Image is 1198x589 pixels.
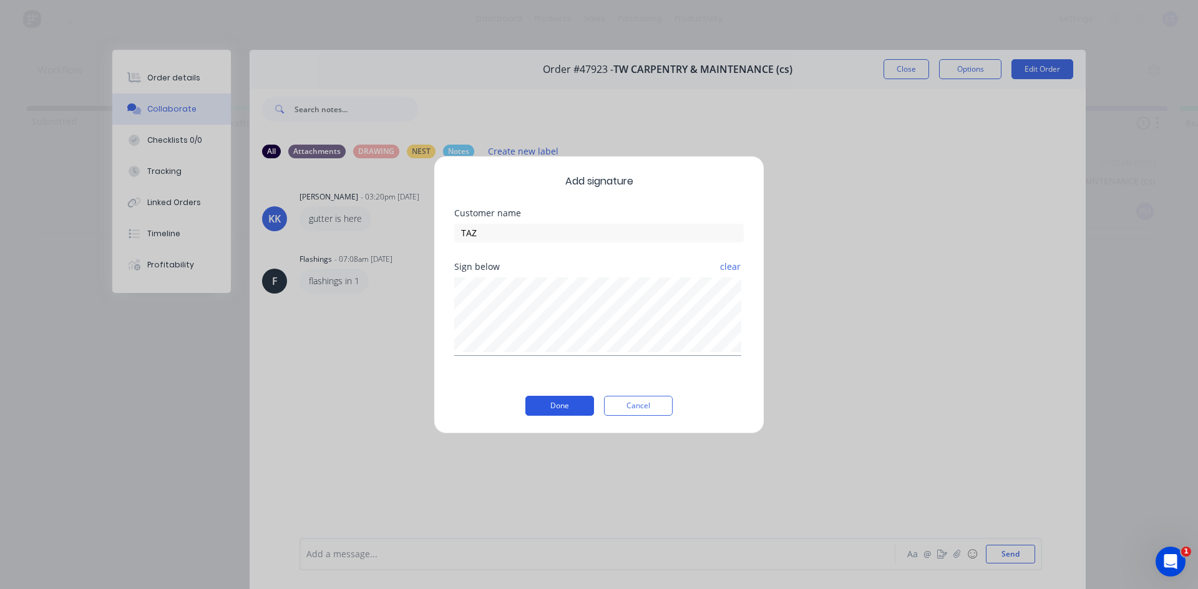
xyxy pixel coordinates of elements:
[1181,547,1191,557] span: 1
[454,209,744,218] div: Customer name
[1156,547,1186,577] iframe: Intercom live chat
[525,396,594,416] button: Done
[454,174,744,189] span: Add signature
[454,262,744,271] div: Sign below
[454,224,744,242] input: Enter customer name
[604,396,673,416] button: Cancel
[719,256,741,278] button: clear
